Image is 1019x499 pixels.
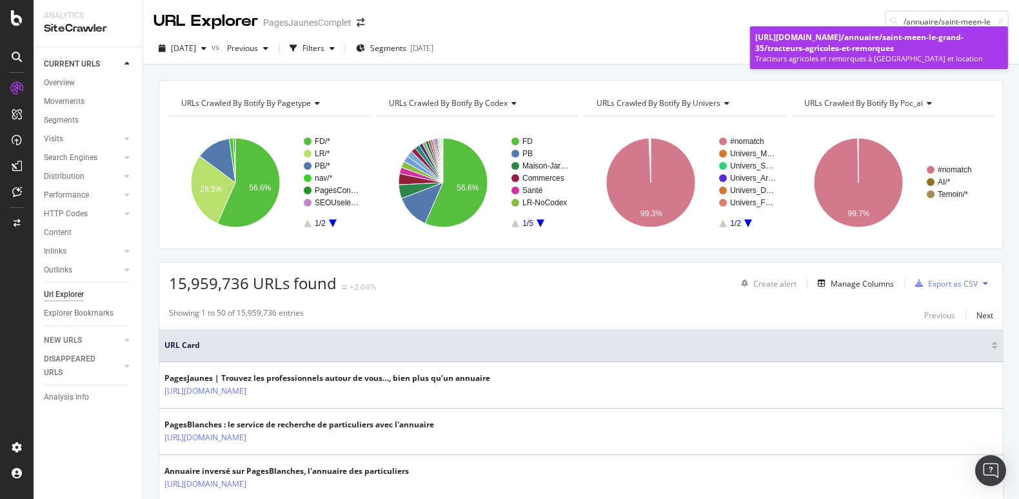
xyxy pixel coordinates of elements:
div: DISAPPEARED URLS [44,352,109,380]
text: Univers_D… [730,186,774,195]
text: Univers_M… [730,149,775,158]
h4: URLs Crawled By Botify By poc_ai [802,93,982,114]
h4: URLs Crawled By Botify By univers [594,93,774,114]
a: Content [44,226,134,239]
text: SEOUsele… [315,198,359,207]
div: Manage Columns [831,278,894,289]
div: Content [44,226,72,239]
button: Previous [924,307,955,323]
text: 1/2 [315,219,326,228]
span: URLs Crawled By Botify By pagetype [181,97,311,108]
div: A chart. [584,127,786,239]
div: Filters [302,43,324,54]
div: PagesBlanches : le service de recherche de particuliers avec l'annuaire [164,419,434,431]
span: 15,959,736 URLs found [169,272,337,294]
text: Univers_S… [730,161,773,170]
a: NEW URLS [44,334,121,347]
text: Maison-Jar… [522,161,568,170]
a: Movements [44,95,134,108]
a: CURRENT URLS [44,57,121,71]
div: URL Explorer [153,10,258,32]
div: Analytics [44,10,132,21]
button: Segments[DATE] [351,38,439,59]
div: [URL][DOMAIN_NAME] [755,32,1003,54]
a: DISAPPEARED URLS [44,352,121,380]
text: 99.7% [847,209,869,218]
a: Overview [44,76,134,90]
span: URLs Crawled By Botify By univers [597,97,720,108]
text: FD [522,137,533,146]
button: Previous [222,38,273,59]
div: Tracteurs agricoles et remorques à [GEOGRAPHIC_DATA] et location [755,54,1003,64]
a: Explorer Bookmarks [44,307,134,320]
a: Performance [44,188,121,202]
svg: A chart. [377,127,578,239]
text: 1/2 [730,219,741,228]
a: Visits [44,132,121,146]
h4: URLs Crawled By Botify By pagetype [179,93,359,114]
div: Open Intercom Messenger [975,455,1006,486]
img: Equal [342,285,347,289]
div: Annuaire inversé sur PagesBlanches, l'annuaire des particuliers [164,465,409,477]
text: LR-NoCodex [522,198,567,207]
a: [URL][DOMAIN_NAME] [164,478,246,491]
div: Url Explorer [44,288,84,301]
div: Movements [44,95,84,108]
div: Distribution [44,170,84,183]
text: 56.6% [249,183,271,192]
a: Segments [44,114,134,127]
text: 1/5 [522,219,533,228]
a: Search Engines [44,151,121,165]
span: vs [212,41,222,52]
h4: URLs Crawled By Botify By codex [386,93,566,114]
button: [DATE] [153,38,212,59]
div: Segments [44,114,79,127]
div: +2.04% [350,281,376,292]
div: PagesJaunesComplet [263,16,351,29]
div: Export as CSV [928,278,978,289]
div: Previous [924,310,955,321]
div: Next [976,310,993,321]
div: PagesJaunes | Trouvez les professionnels autour de vous…, bien plus qu’un annuaire [164,372,490,384]
div: Create alert [753,278,796,289]
text: #nomatch [938,165,972,174]
div: Search Engines [44,151,97,165]
span: URLs Crawled By Botify By poc_ai [804,97,923,108]
text: 99.3% [640,209,662,218]
div: Showing 1 to 50 of 15,959,736 entries [169,307,304,323]
a: [URL][DOMAIN_NAME] [164,385,246,398]
input: Find a URL [885,10,1009,33]
div: Inlinks [44,245,66,258]
text: Univers_F… [730,198,773,207]
text: Univers_Ar… [730,174,776,183]
div: Analysis Info [44,391,89,404]
div: Explorer Bookmarks [44,307,114,320]
text: Temoin/* [938,190,968,199]
a: Url Explorer [44,288,134,301]
a: Analysis Info [44,391,134,404]
div: Visits [44,132,63,146]
span: Previous [222,43,258,54]
div: NEW URLS [44,334,82,347]
button: Filters [284,38,340,59]
span: 2025 Aug. 22nd [171,43,196,54]
a: [URL][DOMAIN_NAME]/annuaire/saint-meen-le-grand-35/tracteurs-agricoles-et-remorquesTracteurs agri... [750,26,1008,69]
div: HTTP Codes [44,207,88,221]
span: URL Card [164,340,988,351]
div: SiteCrawler [44,21,132,36]
a: HTTP Codes [44,207,121,221]
span: /annuaire/saint-meen-le-grand-35/tracteurs-agricoles-et-remorques [755,32,964,54]
div: arrow-right-arrow-left [357,18,364,27]
div: Outlinks [44,263,72,277]
text: PagesCon… [315,186,359,195]
button: Create alert [736,273,796,294]
div: CURRENT URLS [44,57,100,71]
text: nav/* [315,174,333,183]
text: 56.6% [457,183,479,192]
svg: A chart. [792,127,993,239]
div: [DATE] [410,43,433,54]
svg: A chart. [169,127,370,239]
